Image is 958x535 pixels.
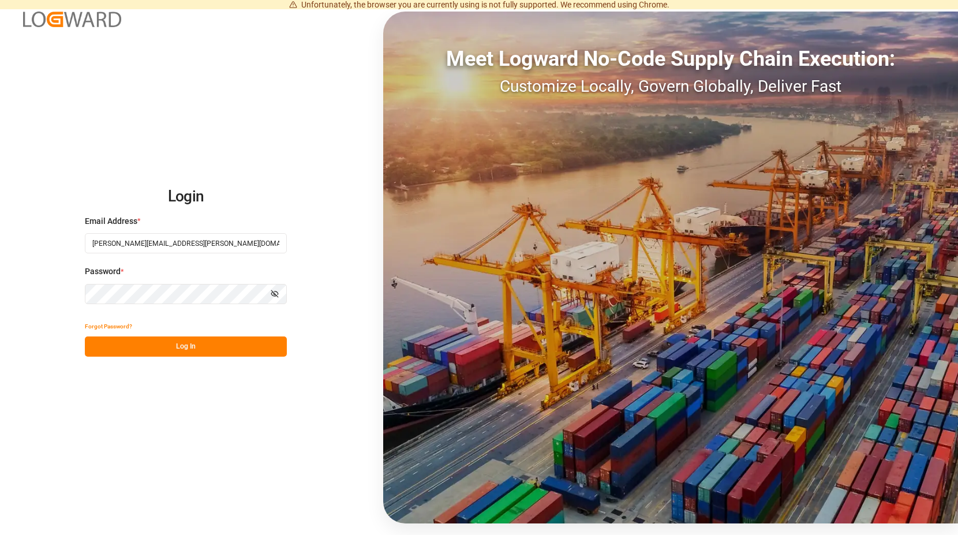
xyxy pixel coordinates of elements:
[85,215,137,227] span: Email Address
[383,74,958,99] div: Customize Locally, Govern Globally, Deliver Fast
[23,12,121,27] img: Logward_new_orange.png
[85,316,132,336] button: Forgot Password?
[85,233,287,253] input: Enter your email
[383,43,958,74] div: Meet Logward No-Code Supply Chain Execution:
[85,265,121,278] span: Password
[85,178,287,215] h2: Login
[85,336,287,357] button: Log In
